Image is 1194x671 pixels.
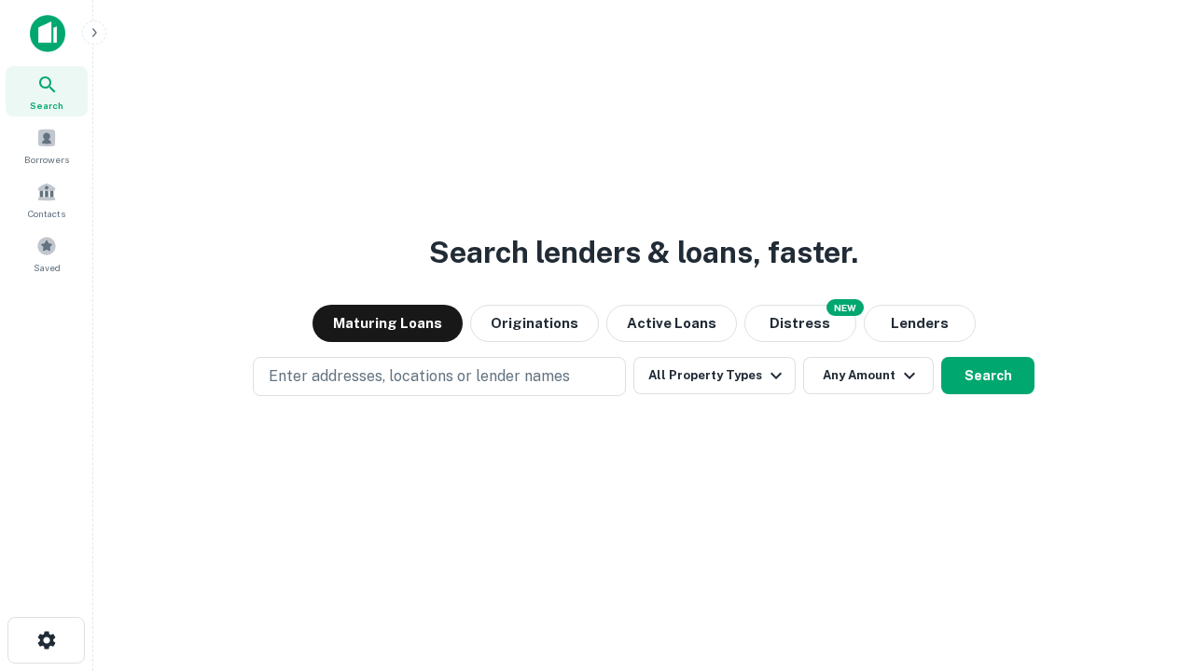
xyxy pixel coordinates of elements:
[24,152,69,167] span: Borrowers
[28,206,65,221] span: Contacts
[6,120,88,171] a: Borrowers
[606,305,737,342] button: Active Loans
[30,98,63,113] span: Search
[803,357,934,394] button: Any Amount
[826,299,864,316] div: NEW
[470,305,599,342] button: Originations
[1101,522,1194,611] iframe: Chat Widget
[6,174,88,225] a: Contacts
[864,305,976,342] button: Lenders
[34,260,61,275] span: Saved
[253,357,626,396] button: Enter addresses, locations or lender names
[312,305,463,342] button: Maturing Loans
[744,305,856,342] button: Search distressed loans with lien and other non-mortgage details.
[429,230,858,275] h3: Search lenders & loans, faster.
[941,357,1034,394] button: Search
[6,228,88,279] a: Saved
[269,365,570,388] p: Enter addresses, locations or lender names
[6,66,88,116] a: Search
[30,15,65,52] img: capitalize-icon.png
[633,357,796,394] button: All Property Types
